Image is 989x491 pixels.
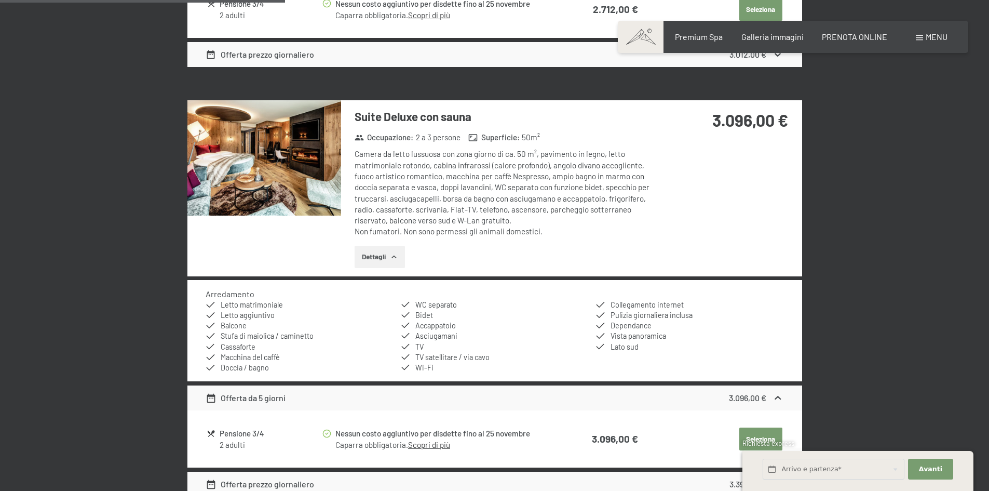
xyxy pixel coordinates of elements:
span: Richiesta express [742,439,794,447]
div: 2 adulti [220,440,321,450]
strong: 3.096,00 € [712,110,788,130]
span: Letto aggiuntivo [221,311,275,320]
strong: Occupazione : [355,132,414,143]
a: Premium Spa [675,32,723,42]
span: Accappatoio [415,321,456,330]
button: Dettagli [355,246,405,269]
span: 2 a 3 persone [416,132,460,143]
a: PRENOTA ONLINE [822,32,887,42]
span: Letto matrimoniale [221,300,283,309]
img: mss_renderimg.php [187,100,341,216]
div: Pensione 3/4 [220,428,321,440]
h4: Arredamento [206,289,254,299]
div: Offerta da 5 giorni [206,392,286,404]
span: Bidet [415,311,433,320]
div: Nessun costo aggiuntivo per disdette fino al 25 novembre [335,428,551,440]
span: TV [415,342,424,351]
span: Balcone [221,321,247,330]
strong: 3.396,00 € [729,479,766,489]
strong: 3.096,00 € [729,393,766,403]
span: Menu [926,32,947,42]
span: Stufa di maiolica / caminetto [221,331,314,340]
div: Offerta prezzo giornaliero [206,48,314,61]
span: Asciugamani [415,331,457,340]
div: Caparra obbligatoria. [335,10,551,21]
a: Scopri di più [408,440,450,449]
span: WC separato [415,300,457,309]
div: Offerta prezzo giornaliero3.012,00 € [187,42,802,67]
div: Offerta da 5 giorni3.096,00 € [187,386,802,410]
span: Pulizia giornaliera inclusa [611,311,693,320]
span: 50 m² [522,132,540,143]
strong: Superficie : [468,132,520,143]
span: Wi-Fi [415,363,433,372]
span: Doccia / bagno [221,363,269,372]
a: Galleria immagini [741,32,804,42]
div: Caparra obbligatoria. [335,440,551,450]
strong: 3.012,00 € [729,49,766,59]
a: Scopri di più [408,10,450,20]
div: 2 adulti [220,10,321,21]
span: Lato sud [611,342,639,351]
span: Cassaforte [221,342,255,351]
span: Macchina del caffè [221,353,280,362]
div: Camera da letto lussuosa con zona giorno di ca. 50 m², pavimento in legno, letto matrimoniale rot... [355,149,663,237]
strong: 2.712,00 € [593,3,638,15]
button: Seleziona [739,428,782,450]
button: Avanti [908,459,953,480]
span: Collegamento internet [611,300,684,309]
span: Dependance [611,321,652,330]
span: Avanti [919,465,942,474]
span: TV satellitare / via cavo [415,353,490,362]
span: Vista panoramica [611,331,666,340]
strong: 3.096,00 € [592,433,638,445]
div: Offerta prezzo giornaliero [206,478,314,490]
h3: Suite Deluxe con sauna [355,109,663,125]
